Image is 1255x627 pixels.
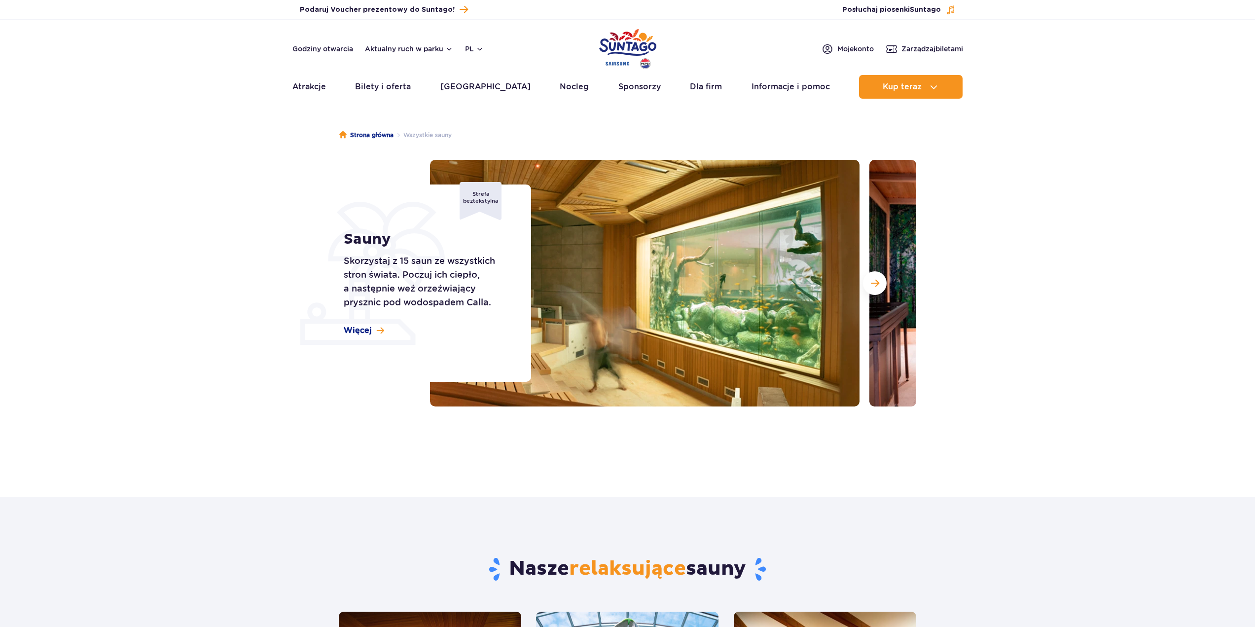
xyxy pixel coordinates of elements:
[394,130,452,140] li: Wszystkie sauny
[752,75,830,99] a: Informacje i pomoc
[599,25,656,70] a: Park of Poland
[883,82,922,91] span: Kup teraz
[859,75,963,99] button: Kup teraz
[842,5,956,15] button: Posłuchaj piosenkiSuntago
[465,44,484,54] button: pl
[886,43,963,55] a: Zarządzajbiletami
[344,325,384,336] a: Więcej
[292,44,353,54] a: Godziny otwarcia
[344,254,509,309] p: Skorzystaj z 15 saun ze wszystkich stron świata. Poczuj ich ciepło, a następnie weź orzeźwiający ...
[910,6,941,13] span: Suntago
[339,556,916,582] h2: Nasze sauny
[822,43,874,55] a: Mojekonto
[440,75,531,99] a: [GEOGRAPHIC_DATA]
[460,182,502,220] div: Strefa beztekstylna
[901,44,963,54] span: Zarządzaj biletami
[569,556,686,581] span: relaksujące
[355,75,411,99] a: Bilety i oferta
[560,75,589,99] a: Nocleg
[842,5,941,15] span: Posłuchaj piosenki
[618,75,661,99] a: Sponsorzy
[344,325,372,336] span: Więcej
[365,45,453,53] button: Aktualny ruch w parku
[837,44,874,54] span: Moje konto
[344,230,509,248] h1: Sauny
[430,160,860,406] img: Sauna w strefie Relax z dużym akwarium na ścianie, przytulne wnętrze i drewniane ławki
[863,271,887,295] button: Następny slajd
[300,3,468,16] a: Podaruj Voucher prezentowy do Suntago!
[339,130,394,140] a: Strona główna
[690,75,722,99] a: Dla firm
[300,5,455,15] span: Podaruj Voucher prezentowy do Suntago!
[292,75,326,99] a: Atrakcje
